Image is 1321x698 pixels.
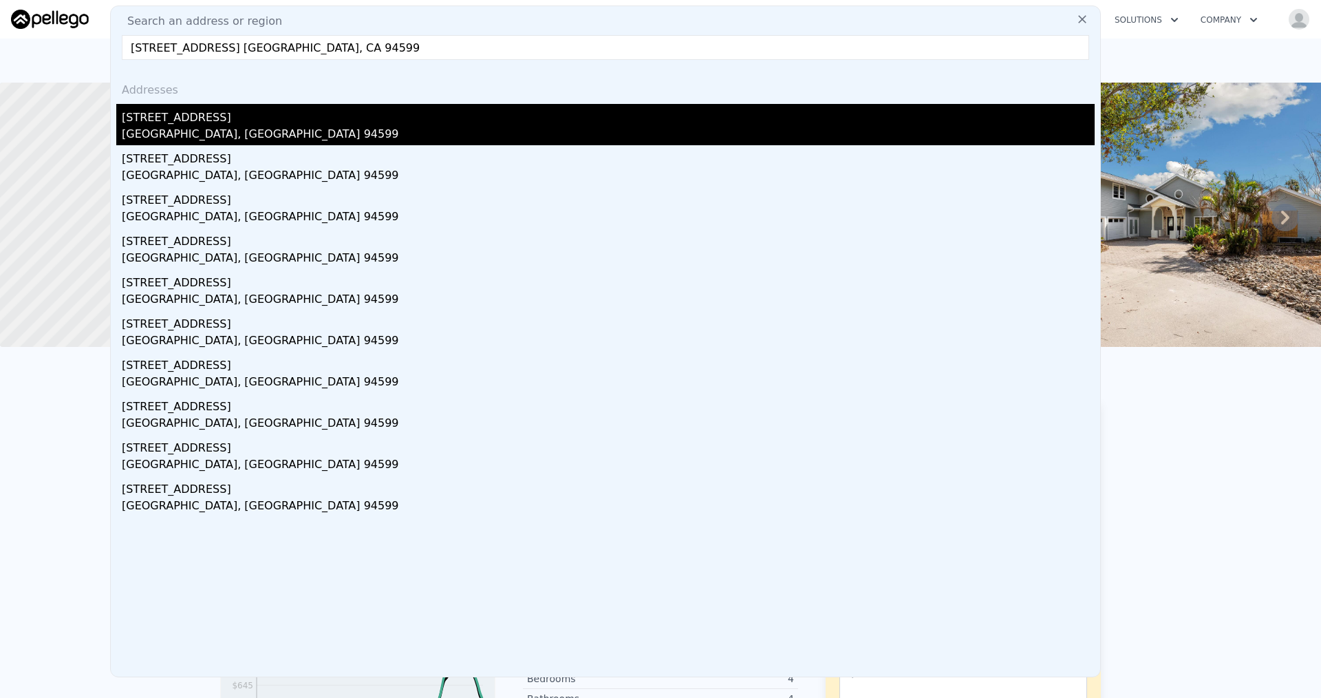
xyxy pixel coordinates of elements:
button: Solutions [1104,8,1190,32]
button: Company [1190,8,1269,32]
img: avatar [1288,8,1310,30]
img: Pellego [11,10,89,29]
div: [GEOGRAPHIC_DATA], [GEOGRAPHIC_DATA] 94599 [122,167,1095,187]
div: [GEOGRAPHIC_DATA], [GEOGRAPHIC_DATA] 94599 [122,209,1095,228]
tspan: $645 [232,681,253,690]
div: 4 [660,672,794,686]
div: [GEOGRAPHIC_DATA], [GEOGRAPHIC_DATA] 94599 [122,332,1095,352]
input: Enter an address, city, region, neighborhood or zip code [122,35,1089,60]
div: [STREET_ADDRESS] [122,352,1095,374]
div: [GEOGRAPHIC_DATA], [GEOGRAPHIC_DATA] 94599 [122,250,1095,269]
div: [STREET_ADDRESS] [122,269,1095,291]
div: [GEOGRAPHIC_DATA], [GEOGRAPHIC_DATA] 94599 [122,456,1095,476]
div: [GEOGRAPHIC_DATA], [GEOGRAPHIC_DATA] 94599 [122,498,1095,517]
div: [STREET_ADDRESS] [122,434,1095,456]
div: [STREET_ADDRESS] [122,476,1095,498]
div: [GEOGRAPHIC_DATA], [GEOGRAPHIC_DATA] 94599 [122,126,1095,145]
div: [STREET_ADDRESS] [122,310,1095,332]
div: [STREET_ADDRESS] [122,187,1095,209]
div: [STREET_ADDRESS] [122,145,1095,167]
div: Addresses [116,71,1095,104]
div: [STREET_ADDRESS] [122,228,1095,250]
div: [STREET_ADDRESS] [122,393,1095,415]
div: [GEOGRAPHIC_DATA], [GEOGRAPHIC_DATA] 94599 [122,415,1095,434]
span: Search an address or region [116,13,282,30]
div: Bedrooms [527,672,660,686]
div: [GEOGRAPHIC_DATA], [GEOGRAPHIC_DATA] 94599 [122,291,1095,310]
div: [GEOGRAPHIC_DATA], [GEOGRAPHIC_DATA] 94599 [122,374,1095,393]
div: [STREET_ADDRESS] [122,104,1095,126]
